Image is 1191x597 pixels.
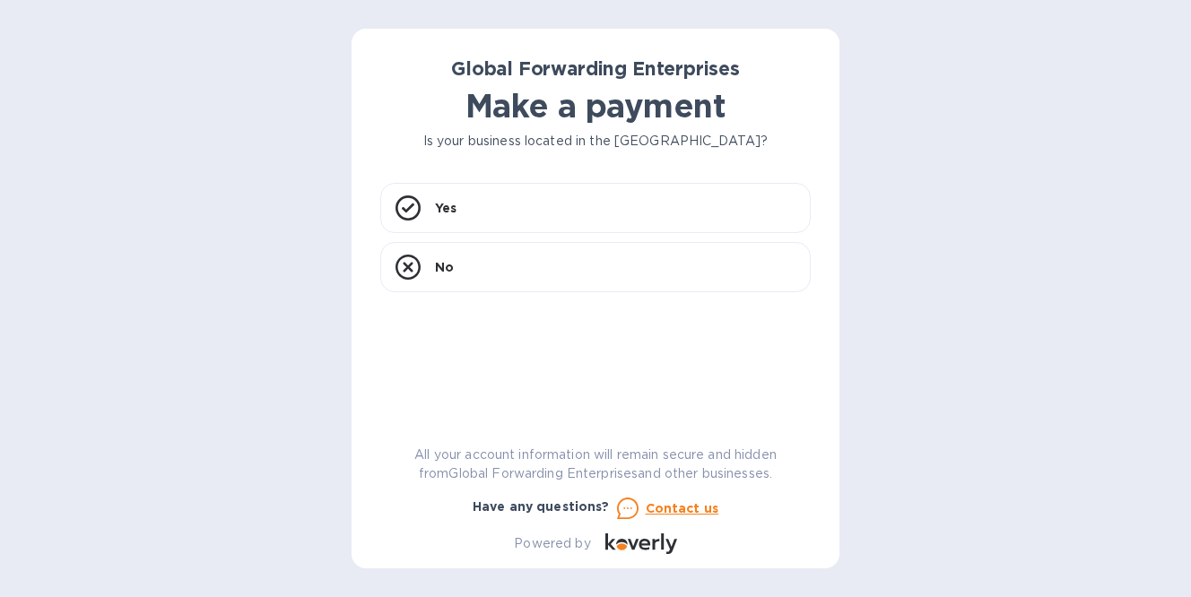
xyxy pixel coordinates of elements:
p: Is your business located in the [GEOGRAPHIC_DATA]? [380,132,811,151]
b: Global Forwarding Enterprises [451,57,740,80]
p: No [435,258,454,276]
h1: Make a payment [380,87,811,125]
p: Powered by [514,534,590,553]
b: Have any questions? [473,499,610,514]
p: All your account information will remain secure and hidden from Global Forwarding Enterprises and... [380,446,811,483]
u: Contact us [646,501,719,515]
p: Yes [435,199,456,217]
